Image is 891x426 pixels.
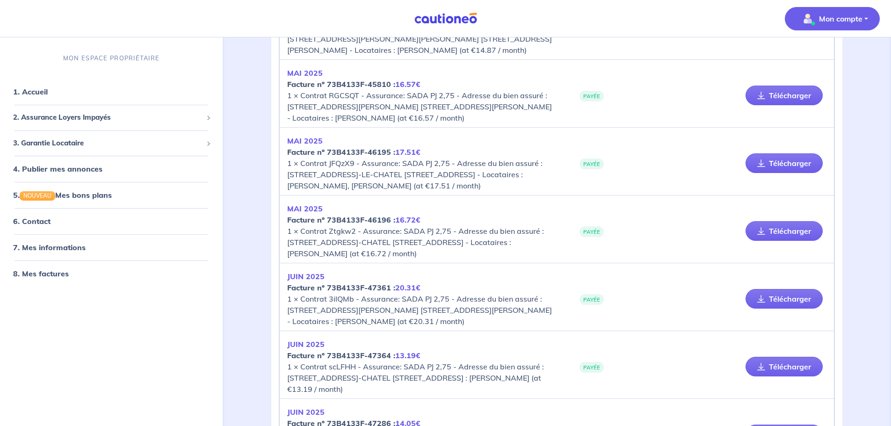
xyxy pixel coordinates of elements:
[4,186,219,204] div: 5.NOUVEAUMes bons plans
[13,112,203,123] span: 2. Assurance Loyers Impayés
[411,13,481,24] img: Cautioneo
[395,283,420,292] em: 20.31€
[287,203,557,259] p: 1 × Contrat Ztgkw2 - Assurance: SADA PJ 2,75 - Adresse du bien assuré : [STREET_ADDRESS]-CHATEL [...
[580,294,604,305] span: PAYÉE
[819,13,862,24] p: Mon compte
[4,159,219,178] div: 4. Publier mes annonces
[746,86,823,105] a: Télécharger
[287,283,420,292] strong: Facture nº 73B4133F-47361 :
[13,190,112,200] a: 5.NOUVEAUMes bons plans
[287,67,557,123] p: 1 × Contrat RGCSQT - Assurance: SADA PJ 2,75 - Adresse du bien assuré : [STREET_ADDRESS][PERSON_N...
[395,79,420,89] em: 16.57€
[4,134,219,152] div: 3. Garantie Locataire
[746,153,823,173] a: Télécharger
[287,135,557,191] p: 1 × Contrat JFQzX9 - Assurance: SADA PJ 2,75 - Adresse du bien assuré : [STREET_ADDRESS]-LE-CHATE...
[395,147,420,157] em: 17.51€
[4,212,219,231] div: 6. Contact
[13,243,86,252] a: 7. Mes informations
[746,221,823,241] a: Télécharger
[13,217,51,226] a: 6. Contact
[287,272,325,281] em: JUIN 2025
[287,215,420,224] strong: Facture nº 73B4133F-46196 :
[287,339,557,395] p: 1 × Contrat scLFHH - Assurance: SADA PJ 2,75 - Adresse du bien assuré : [STREET_ADDRESS]-CHATEL [...
[4,82,219,101] div: 1. Accueil
[580,226,604,237] span: PAYÉE
[287,407,325,417] em: JUIN 2025
[580,91,604,101] span: PAYÉE
[395,351,420,360] em: 13.19€
[287,79,420,89] strong: Facture nº 73B4133F-45810 :
[13,269,69,278] a: 8. Mes factures
[580,159,604,169] span: PAYÉE
[287,147,420,157] strong: Facture nº 73B4133F-46195 :
[4,108,219,127] div: 2. Assurance Loyers Impayés
[13,87,48,96] a: 1. Accueil
[4,238,219,257] div: 7. Mes informations
[63,54,159,63] p: MON ESPACE PROPRIÉTAIRE
[13,138,203,149] span: 3. Garantie Locataire
[287,204,323,213] em: MAI 2025
[287,271,557,327] p: 1 × Contrat 3ilQMb - Assurance: SADA PJ 2,75 - Adresse du bien assuré : [STREET_ADDRESS][PERSON_N...
[580,362,604,373] span: PAYÉE
[287,136,323,145] em: MAI 2025
[785,7,880,30] button: illu_account_valid_menu.svgMon compte
[13,164,102,173] a: 4. Publier mes annonces
[287,351,420,360] strong: Facture nº 73B4133F-47364 :
[746,289,823,309] a: Télécharger
[287,339,325,349] em: JUIN 2025
[4,264,219,283] div: 8. Mes factures
[395,215,420,224] em: 16.72€
[746,357,823,376] a: Télécharger
[287,68,323,78] em: MAI 2025
[800,11,815,26] img: illu_account_valid_menu.svg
